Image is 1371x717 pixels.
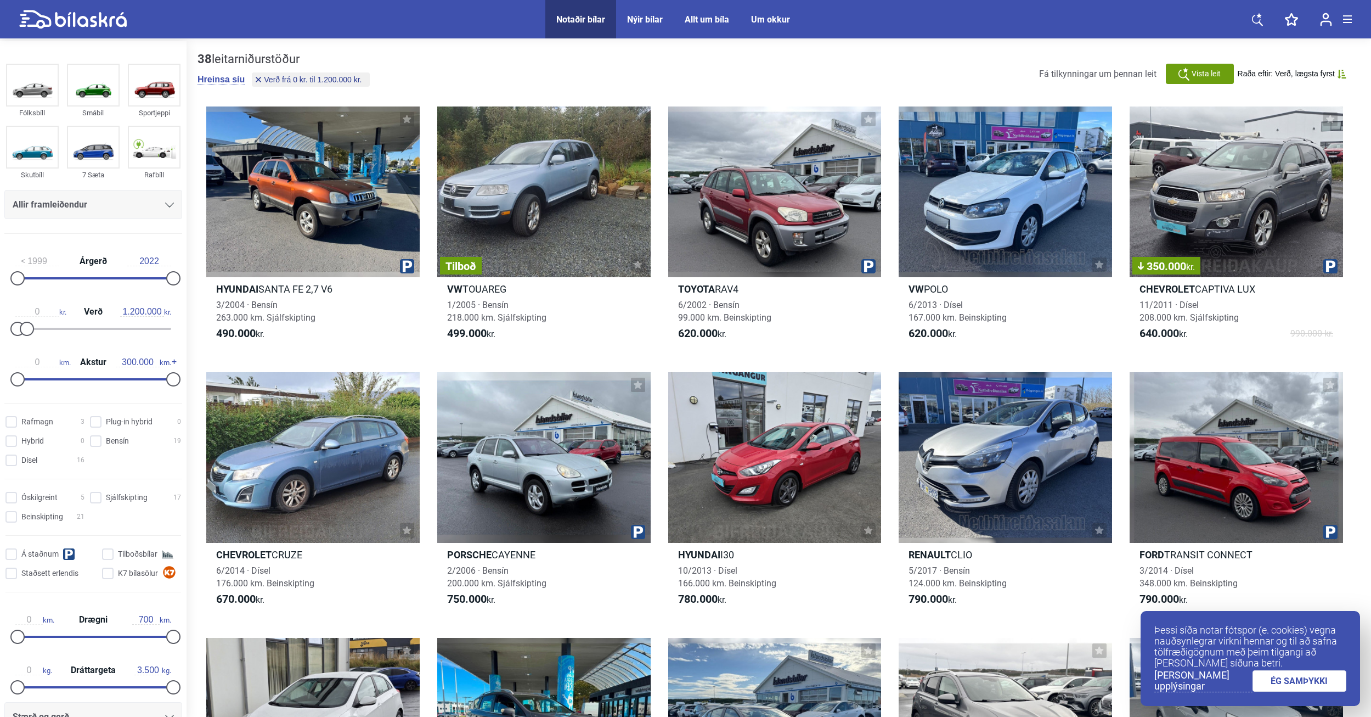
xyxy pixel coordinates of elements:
[216,593,264,606] span: kr.
[81,492,84,503] span: 5
[1130,548,1343,561] h2: TRANSIT CONNECT
[1323,525,1338,539] img: parking.png
[909,592,948,606] b: 790.000
[668,548,882,561] h2: I30
[1238,69,1335,79] span: Raða eftir: Verð, lægsta fyrst
[678,592,718,606] b: 780.000
[15,665,52,675] span: kg.
[909,593,957,606] span: kr.
[116,357,171,367] span: km.
[128,107,180,119] div: Sportjeppi
[685,14,729,25] a: Allt um bíla
[1139,565,1238,589] span: 3/2014 · Dísel 348.000 km. Beinskipting
[668,107,882,350] a: ToyotaRAV46/2002 · Bensín99.000 km. Beinskipting620.000kr.
[678,565,776,589] span: 10/2013 · Dísel 166.000 km. Beinskipting
[678,283,715,295] b: Toyota
[447,549,492,561] b: Porsche
[68,666,119,675] span: Dráttargeta
[198,52,373,66] div: leitarniðurstöður
[627,14,663,25] a: Nýir bílar
[13,197,87,212] span: Allir framleiðendur
[447,592,487,606] b: 750.000
[128,169,180,181] div: Rafbíll
[1154,625,1346,669] p: Þessi síða notar fótspor (e. cookies) vegna nauðsynlegrar virkni hennar og til að safna tölfræðig...
[1130,107,1343,350] a: 350.000kr.ChevroletCAPTIVA LUX11/2011 · Dísel208.000 km. Sjálfskipting640.000kr.990.000 kr.
[1130,283,1343,295] h2: CAPTIVA LUX
[173,435,181,447] span: 19
[437,372,651,616] a: PorscheCAYENNE2/2006 · Bensín200.000 km. Sjálfskipting750.000kr.
[77,257,110,266] span: Árgerð
[678,593,726,606] span: kr.
[1139,549,1164,561] b: Ford
[556,14,605,25] a: Notaðir bílar
[216,549,272,561] b: Chevrolet
[447,327,487,340] b: 499.000
[909,327,957,340] span: kr.
[216,565,314,589] span: 6/2014 · Dísel 176.000 km. Beinskipting
[631,525,645,539] img: parking.png
[1138,261,1195,272] span: 350.000
[15,615,54,625] span: km.
[6,107,59,119] div: Fólksbíll
[400,259,414,273] img: parking.png
[252,72,369,87] button: Verð frá 0 kr. til 1.200.000 kr.
[447,327,495,340] span: kr.
[106,492,148,503] span: Sjálfskipting
[81,435,84,447] span: 0
[678,327,718,340] b: 620.000
[67,107,120,119] div: Smábíl
[751,14,790,25] a: Um okkur
[173,492,181,503] span: 17
[216,327,264,340] span: kr.
[81,416,84,428] span: 3
[447,300,546,323] span: 1/2005 · Bensín 218.000 km. Sjálfskipting
[1139,592,1179,606] b: 790.000
[21,455,37,466] span: Dísel
[1238,69,1346,79] button: Raða eftir: Verð, lægsta fyrst
[6,169,59,181] div: Skutbíll
[21,492,58,503] span: Óskilgreint
[106,435,129,447] span: Bensín
[77,455,84,466] span: 16
[909,549,951,561] b: Renault
[206,372,420,616] a: ChevroletCRUZE6/2014 · Dísel176.000 km. Beinskipting670.000kr.
[909,327,948,340] b: 620.000
[668,283,882,295] h2: RAV4
[21,548,59,560] span: Á staðnum
[1039,69,1156,79] span: Fá tilkynningar um þennan leit
[447,283,462,295] b: VW
[177,416,181,428] span: 0
[447,565,546,589] span: 2/2006 · Bensín 200.000 km. Sjálfskipting
[1139,300,1239,323] span: 11/2011 · Dísel 208.000 km. Sjálfskipting
[1192,68,1221,80] span: Vista leit
[437,548,651,561] h2: CAYENNE
[678,300,771,323] span: 6/2002 · Bensín 99.000 km. Beinskipting
[899,372,1112,616] a: RenaultCLIO5/2017 · Bensín124.000 km. Beinskipting790.000kr.
[67,169,120,181] div: 7 Sæta
[264,76,362,83] span: Verð frá 0 kr. til 1.200.000 kr.
[134,665,171,675] span: kg.
[437,283,651,295] h2: TOUAREG
[678,327,726,340] span: kr.
[861,259,876,273] img: parking.png
[198,52,212,66] b: 38
[81,307,105,316] span: Verð
[216,327,256,340] b: 490.000
[21,435,44,447] span: Hybrid
[1139,327,1188,340] span: kr.
[21,416,53,428] span: Rafmagn
[1139,327,1179,340] b: 640.000
[1139,283,1195,295] b: Chevrolet
[445,261,476,272] span: Tilboð
[1323,259,1338,273] img: parking.png
[106,416,153,428] span: Plug-in hybrid
[206,283,420,295] h2: SANTA FE 2,7 V6
[206,548,420,561] h2: CRUZE
[899,283,1112,295] h2: POLO
[1139,593,1188,606] span: kr.
[909,565,1007,589] span: 5/2017 · Bensín 124.000 km. Beinskipting
[15,357,71,367] span: km.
